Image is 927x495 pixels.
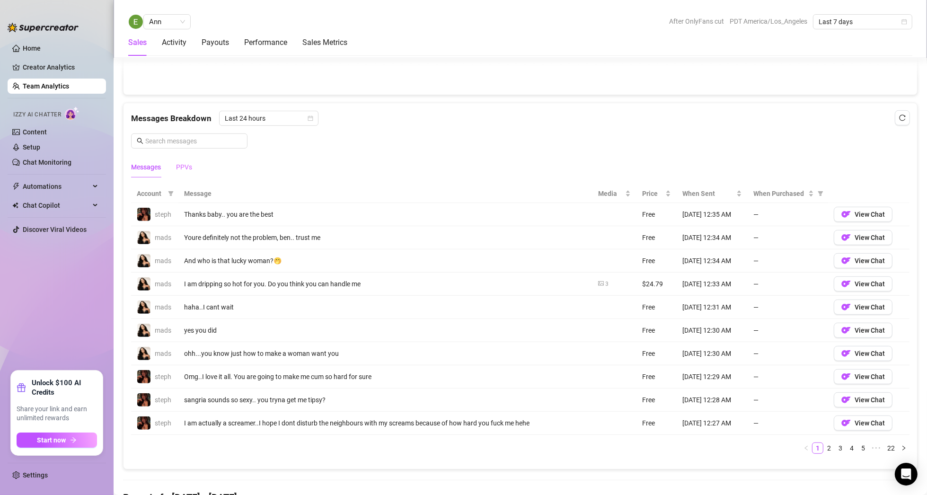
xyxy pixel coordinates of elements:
[898,442,909,454] button: right
[857,442,869,454] li: 5
[598,188,623,199] span: Media
[834,375,892,383] a: OFView Chat
[12,183,20,190] span: thunderbolt
[677,389,748,412] td: [DATE] 12:28 AM
[155,280,171,288] span: mads
[137,138,143,144] span: search
[155,373,171,380] span: steph
[636,185,677,203] th: Price
[803,445,809,451] span: left
[824,443,834,453] a: 2
[605,280,609,289] div: 3
[677,273,748,296] td: [DATE] 12:33 AM
[178,185,592,203] th: Message
[847,443,857,453] a: 4
[636,249,677,273] td: Free
[748,273,828,296] td: —
[841,256,851,265] img: OF
[23,471,48,479] a: Settings
[155,234,171,241] span: mads
[37,436,66,444] span: Start now
[669,14,724,28] span: After OnlyFans cut
[835,442,846,454] li: 3
[841,302,851,312] img: OF
[834,207,892,222] button: OFView Chat
[677,185,748,203] th: When Sent
[23,128,47,136] a: Content
[23,60,98,75] a: Creator Analytics
[834,306,892,313] a: OFView Chat
[137,416,150,430] img: steph
[70,437,77,443] span: arrow-right
[592,185,636,203] th: Media
[834,323,892,338] button: OFView Chat
[677,203,748,226] td: [DATE] 12:35 AM
[636,342,677,365] td: Free
[131,162,161,172] div: Messages
[748,412,828,435] td: —
[12,202,18,209] img: Chat Copilot
[677,365,748,389] td: [DATE] 12:29 AM
[834,213,892,221] a: OFView Chat
[855,350,885,357] span: View Chat
[155,327,171,334] span: mads
[184,302,587,312] div: haha..I cant wait
[812,443,823,453] a: 1
[155,396,171,404] span: steph
[884,442,898,454] li: 22
[202,37,229,48] div: Payouts
[748,296,828,319] td: —
[677,249,748,273] td: [DATE] 12:34 AM
[841,233,851,242] img: OF
[834,253,892,268] button: OFView Chat
[184,371,587,382] div: Omg..I love it all. You are going to make me cum so hard for sure
[642,188,663,199] span: Price
[858,443,868,453] a: 5
[166,186,176,201] span: filter
[636,273,677,296] td: $24.79
[834,329,892,336] a: OFView Chat
[855,419,885,427] span: View Chat
[162,37,186,48] div: Activity
[855,280,885,288] span: View Chat
[855,373,885,380] span: View Chat
[748,249,828,273] td: —
[834,415,892,431] button: OFView Chat
[155,257,171,265] span: mads
[816,186,825,201] span: filter
[901,19,907,25] span: calendar
[834,352,892,360] a: OFView Chat
[834,398,892,406] a: OFView Chat
[834,230,892,245] button: OFView Chat
[834,283,892,290] a: OFView Chat
[184,256,587,266] div: And who is that lucky woman?🤭
[801,442,812,454] li: Previous Page
[137,208,150,221] img: steph
[748,365,828,389] td: —
[818,191,823,196] span: filter
[819,15,907,29] span: Last 7 days
[841,349,851,358] img: OF
[184,325,587,336] div: yes you did
[636,365,677,389] td: Free
[834,369,892,384] button: OFView Chat
[677,296,748,319] td: [DATE] 12:31 AM
[184,348,587,359] div: ohh...you know just how to make a woman want you
[898,442,909,454] li: Next Page
[155,211,171,218] span: steph
[598,281,604,286] span: picture
[137,393,150,407] img: steph
[834,422,892,429] a: OFView Chat
[884,443,898,453] a: 22
[841,210,851,219] img: OF
[834,346,892,361] button: OFView Chat
[8,23,79,32] img: logo-BBDzfeDw.svg
[855,303,885,311] span: View Chat
[899,115,906,121] span: reload
[855,234,885,241] span: View Chat
[129,15,143,29] img: Ann
[137,231,150,244] img: mads
[677,319,748,342] td: [DATE] 12:30 AM
[23,44,41,52] a: Home
[636,412,677,435] td: Free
